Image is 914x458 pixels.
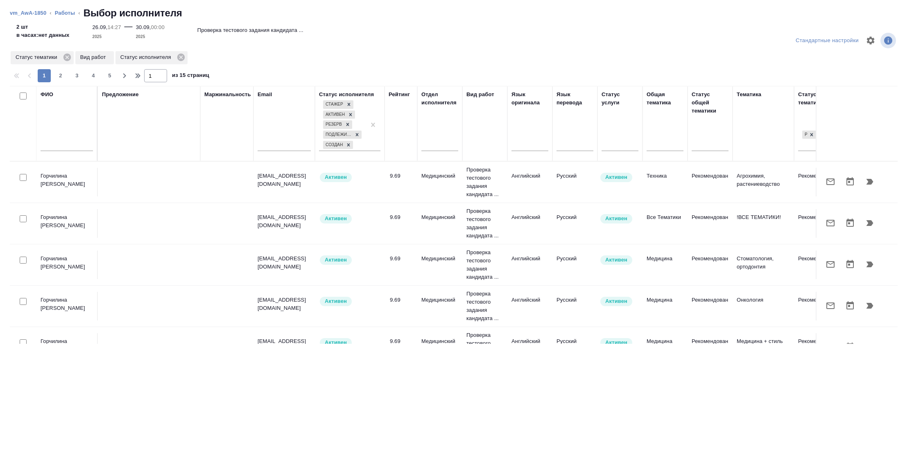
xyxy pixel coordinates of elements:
[325,256,347,264] p: Активен
[204,90,251,99] div: Маржинальность
[605,256,627,264] p: Активен
[507,292,552,320] td: Английский
[421,90,458,107] div: Отдел исполнителя
[643,292,688,320] td: Медицина
[151,24,165,30] p: 00:00
[20,174,27,181] input: Выбери исполнителей, чтобы отправить приглашение на работу
[258,90,272,99] div: Email
[794,292,839,320] td: Рекомендован
[840,213,860,233] button: Открыть календарь загрузки
[605,338,627,347] p: Активен
[552,209,597,238] td: Русский
[643,333,688,362] td: Медицина
[319,172,380,183] div: Рядовой исполнитель: назначай с учетом рейтинга
[390,296,413,304] div: 9.69
[93,24,108,30] p: 26.09,
[78,9,80,17] li: ‹
[136,24,151,30] p: 30.09,
[323,120,343,129] div: Резерв
[258,213,311,230] p: [EMAIL_ADDRESS][DOMAIN_NAME]
[794,333,839,362] td: Рекомендован
[319,296,380,307] div: Рядовой исполнитель: назначай с учетом рейтинга
[322,110,356,120] div: Стажер, Активен, Резерв, Подлежит внедрению, Создан
[466,248,503,281] p: Проверка тестового задания кандидата ...
[10,7,904,20] nav: breadcrumb
[552,250,597,279] td: Русский
[319,255,380,266] div: Рядовой исполнитель: назначай с учетом рейтинга
[70,69,84,82] button: 3
[737,296,790,304] p: Онкология
[120,53,174,61] p: Статус исполнителя
[821,337,840,357] button: Отправить предложение о работе
[417,250,462,279] td: Медицинский
[124,20,133,41] div: —
[840,172,860,192] button: Открыть календарь загрузки
[737,90,761,99] div: Тематика
[16,23,70,31] p: 2 шт
[643,209,688,238] td: Все Тематики
[325,338,347,347] p: Активен
[87,72,100,80] span: 4
[647,90,683,107] div: Общая тематика
[794,250,839,279] td: Рекомендован
[737,213,790,221] p: !ВСЕ ТЕМАТИКИ!
[417,168,462,196] td: Медицинский
[20,298,27,305] input: Выбери исполнителей, чтобы отправить приглашение на работу
[390,213,413,221] div: 9.69
[80,53,109,61] p: Вид работ
[794,34,861,47] div: split button
[319,213,380,224] div: Рядовой исполнитель: назначай с учетом рейтинга
[688,292,733,320] td: Рекомендован
[322,120,353,130] div: Стажер, Активен, Резерв, Подлежит внедрению, Создан
[258,296,311,312] p: [EMAIL_ADDRESS][DOMAIN_NAME]
[861,31,880,50] span: Настроить таблицу
[821,296,840,316] button: Отправить предложение о работе
[20,339,27,346] input: Выбери исполнителей, чтобы отправить приглашение на работу
[325,297,347,305] p: Активен
[860,255,880,274] button: Продолжить
[417,292,462,320] td: Медицинский
[50,9,51,17] li: ‹
[172,70,209,82] span: из 15 страниц
[20,215,27,222] input: Выбери исполнителей, чтобы отправить приглашение на работу
[821,172,840,192] button: Отправить предложение о работе
[507,250,552,279] td: Английский
[605,173,627,181] p: Активен
[325,173,347,181] p: Активен
[860,172,880,192] button: Продолжить
[115,51,188,64] div: Статус исполнителя
[557,90,593,107] div: Язык перевода
[36,250,98,279] td: Горчилина [PERSON_NAME]
[197,26,303,34] p: Проверка тестового задания кандидата ...
[507,168,552,196] td: Английский
[54,72,67,80] span: 2
[737,172,790,188] p: Агрохимия, растениеводство
[36,292,98,320] td: Горчилина [PERSON_NAME]
[552,168,597,196] td: Русский
[737,337,790,345] p: Медицина + стиль
[84,7,182,20] h2: Выбор исполнителя
[36,333,98,362] td: Горчилина [PERSON_NAME]
[54,69,67,82] button: 2
[36,209,98,238] td: Горчилина [PERSON_NAME]
[737,255,790,271] p: Стоматология, ортодонтия
[323,100,344,109] div: Стажер
[389,90,410,99] div: Рейтинг
[87,69,100,82] button: 4
[466,290,503,323] p: Проверка тестового задания кандидата ...
[322,140,354,150] div: Стажер, Активен, Резерв, Подлежит внедрению, Создан
[322,99,354,110] div: Стажер, Активен, Резерв, Подлежит внедрению, Создан
[417,333,462,362] td: Медицинский
[552,333,597,362] td: Русский
[466,331,503,364] p: Проверка тестового задания кандидата ...
[258,172,311,188] p: [EMAIL_ADDRESS][DOMAIN_NAME]
[10,10,46,16] a: vm_AwA-1850
[605,214,627,223] p: Активен
[794,209,839,238] td: Рекомендован
[798,90,835,107] div: Статус тематики
[688,250,733,279] td: Рекомендован
[688,209,733,238] td: Рекомендован
[802,131,807,139] div: Рекомендован
[16,53,60,61] p: Статус тематики
[466,166,503,199] p: Проверка тестового задания кандидата ...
